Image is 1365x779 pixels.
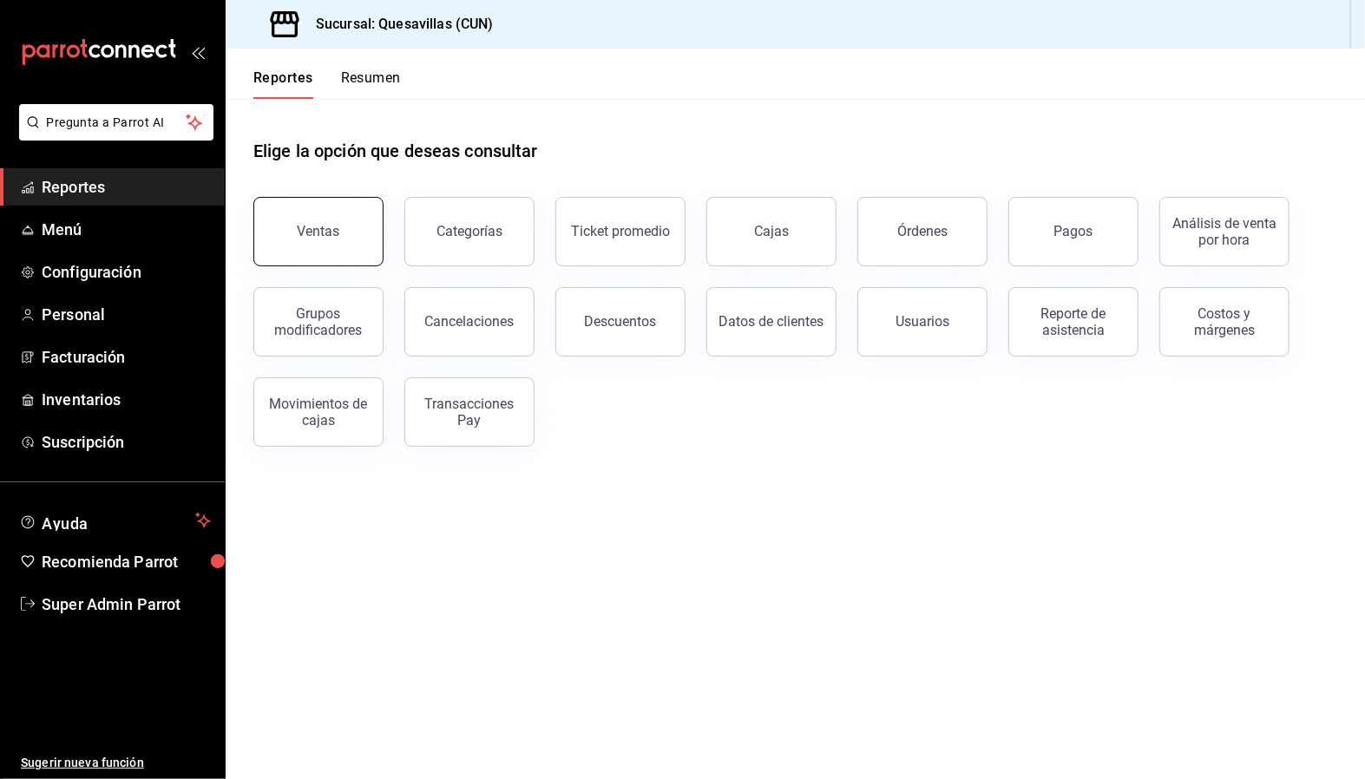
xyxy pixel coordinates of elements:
[585,313,657,330] div: Descuentos
[253,138,538,164] h1: Elige la opción que deseas consultar
[896,313,949,330] div: Usuarios
[754,223,789,239] div: Cajas
[302,14,494,35] h3: Sucursal: Quesavillas (CUN)
[857,197,988,266] button: Órdenes
[42,175,211,199] span: Reportes
[42,510,188,531] span: Ayuda
[42,388,211,411] span: Inventarios
[265,305,372,338] div: Grupos modificadores
[21,754,211,772] span: Sugerir nueva función
[298,223,340,239] div: Ventas
[555,197,686,266] button: Ticket promedio
[42,430,211,454] span: Suscripción
[416,396,523,429] div: Transacciones Pay
[253,69,401,99] div: navigation tabs
[404,197,535,266] button: Categorías
[341,69,401,99] button: Resumen
[857,287,988,357] button: Usuarios
[1159,287,1290,357] button: Costos y márgenes
[42,260,211,284] span: Configuración
[42,218,211,241] span: Menú
[719,313,824,330] div: Datos de clientes
[555,287,686,357] button: Descuentos
[47,114,187,132] span: Pregunta a Parrot AI
[1159,197,1290,266] button: Análisis de venta por hora
[42,303,211,326] span: Personal
[404,377,535,447] button: Transacciones Pay
[1008,287,1139,357] button: Reporte de asistencia
[404,287,535,357] button: Cancelaciones
[253,287,384,357] button: Grupos modificadores
[1054,223,1093,239] div: Pagos
[1171,305,1278,338] div: Costos y márgenes
[1008,197,1139,266] button: Pagos
[253,377,384,447] button: Movimientos de cajas
[571,223,670,239] div: Ticket promedio
[706,197,837,266] button: Cajas
[12,126,213,144] a: Pregunta a Parrot AI
[42,345,211,369] span: Facturación
[19,104,213,141] button: Pregunta a Parrot AI
[253,197,384,266] button: Ventas
[42,550,211,573] span: Recomienda Parrot
[897,223,948,239] div: Órdenes
[253,69,313,99] button: Reportes
[1171,215,1278,248] div: Análisis de venta por hora
[265,396,372,429] div: Movimientos de cajas
[1020,305,1127,338] div: Reporte de asistencia
[191,45,205,59] button: open_drawer_menu
[706,287,837,357] button: Datos de clientes
[425,313,515,330] div: Cancelaciones
[436,223,502,239] div: Categorías
[42,592,211,616] span: Super Admin Parrot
